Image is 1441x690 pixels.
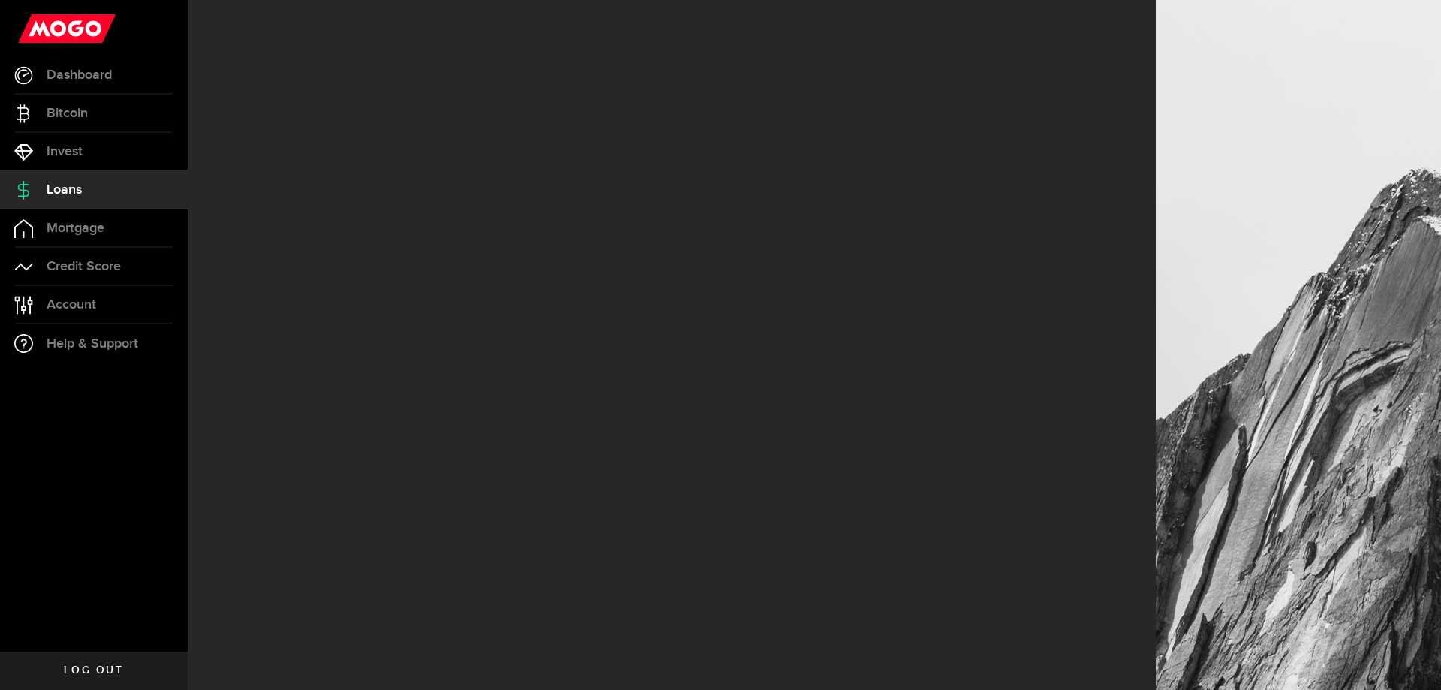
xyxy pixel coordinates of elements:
[47,145,83,158] span: Invest
[47,260,121,273] span: Credit Score
[12,6,57,51] button: Open LiveChat chat widget
[47,183,82,197] span: Loans
[47,107,88,120] span: Bitcoin
[47,221,104,235] span: Mortgage
[47,298,96,312] span: Account
[47,337,138,351] span: Help & Support
[64,665,123,676] span: Log out
[47,68,112,82] span: Dashboard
